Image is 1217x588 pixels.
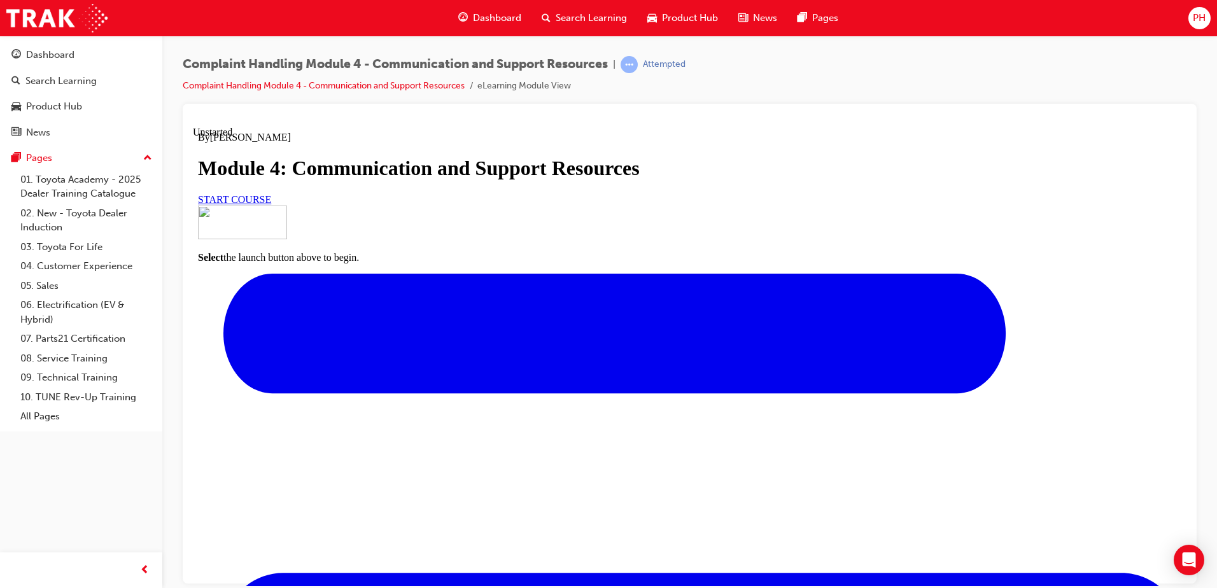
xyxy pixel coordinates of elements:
[458,10,468,26] span: guage-icon
[728,5,787,31] a: news-iconNews
[183,80,465,91] a: Complaint Handling Module 4 - Communication and Support Resources
[26,151,52,165] div: Pages
[5,146,157,170] button: Pages
[15,368,157,388] a: 09. Technical Training
[5,43,157,67] a: Dashboard
[5,30,988,53] h1: Module 4: Communication and Support Resources
[798,10,807,26] span: pages-icon
[5,95,157,118] a: Product Hub
[542,10,551,26] span: search-icon
[26,99,82,114] div: Product Hub
[11,127,21,139] span: news-icon
[531,5,637,31] a: search-iconSearch Learning
[15,329,157,349] a: 07. Parts21 Certification
[477,79,571,94] li: eLearning Module View
[5,69,157,93] a: Search Learning
[15,237,157,257] a: 03. Toyota For Life
[738,10,748,26] span: news-icon
[662,11,718,25] span: Product Hub
[11,101,21,113] span: car-icon
[5,121,157,144] a: News
[556,11,627,25] span: Search Learning
[15,407,157,426] a: All Pages
[5,67,78,78] a: START COURSE
[15,256,157,276] a: 04. Customer Experience
[26,48,74,62] div: Dashboard
[15,388,157,407] a: 10. TUNE Rev-Up Training
[5,125,31,136] strong: Select
[647,10,657,26] span: car-icon
[11,76,20,87] span: search-icon
[11,153,21,164] span: pages-icon
[5,125,988,137] p: the launch button above to begin.
[26,125,50,140] div: News
[183,57,608,72] span: Complaint Handling Module 4 - Communication and Support Resources
[448,5,531,31] a: guage-iconDashboard
[143,150,152,167] span: up-icon
[140,563,150,578] span: prev-icon
[1193,11,1206,25] span: PH
[1188,7,1211,29] button: PH
[753,11,777,25] span: News
[15,170,157,204] a: 01. Toyota Academy - 2025 Dealer Training Catalogue
[11,50,21,61] span: guage-icon
[15,276,157,296] a: 05. Sales
[637,5,728,31] a: car-iconProduct Hub
[15,349,157,368] a: 08. Service Training
[643,59,686,71] div: Attempted
[15,295,157,329] a: 06. Electrification (EV & Hybrid)
[5,41,157,146] button: DashboardSearch LearningProduct HubNews
[621,56,638,73] span: learningRecordVerb_ATTEMPT-icon
[15,204,157,237] a: 02. New - Toyota Dealer Induction
[787,5,848,31] a: pages-iconPages
[473,11,521,25] span: Dashboard
[613,57,616,72] span: |
[6,4,108,32] img: Trak
[812,11,838,25] span: Pages
[17,5,98,16] span: [PERSON_NAME]
[25,74,97,88] div: Search Learning
[1174,545,1204,575] div: Open Intercom Messenger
